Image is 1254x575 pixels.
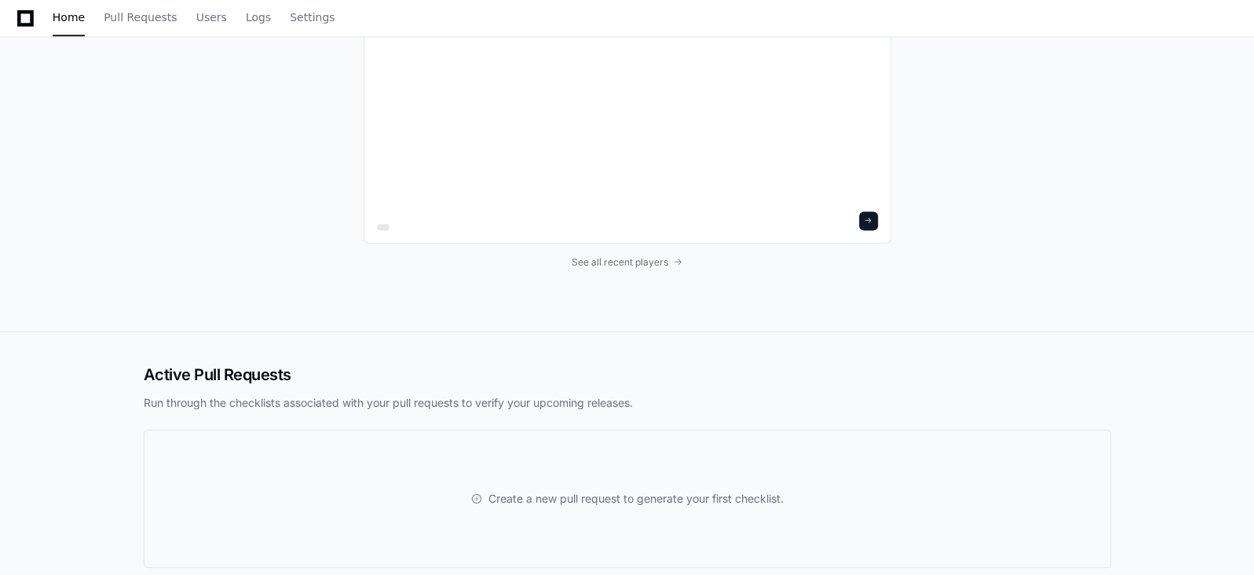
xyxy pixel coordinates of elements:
span: Create a new pull request to generate your first checklist. [488,491,784,507]
span: Pull Requests [104,13,177,22]
span: See all recent players [572,256,668,269]
span: Users [196,13,227,22]
span: Logs [246,13,271,22]
p: Run through the checklists associated with your pull requests to verify your upcoming releases. [144,395,1111,411]
a: See all recent players [364,256,891,269]
h2: Active Pull Requests [144,364,1111,386]
span: Settings [290,13,335,22]
span: Home [53,13,85,22]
